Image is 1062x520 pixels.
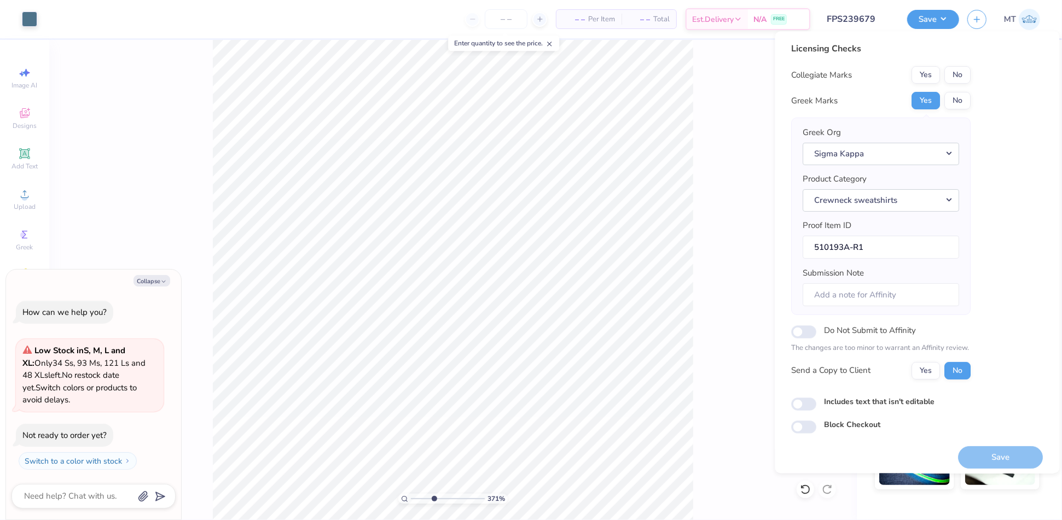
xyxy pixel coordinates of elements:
label: Proof Item ID [803,219,852,232]
button: No [945,92,971,109]
span: Upload [14,202,36,211]
span: Only 34 Ss, 93 Ms, 121 Ls and 48 XLs left. Switch colors or products to avoid delays. [22,345,146,405]
div: Greek Marks [792,95,838,107]
span: FREE [773,15,785,23]
strong: Low Stock in S, M, L and XL : [22,345,125,369]
button: Switch to a color with stock [19,452,137,470]
input: Add a note for Affinity [803,283,960,307]
span: MT [1004,13,1016,26]
span: 371 % [488,494,505,504]
span: N/A [753,14,767,25]
div: Not ready to order yet? [22,430,107,441]
img: Switch to a color with stock [124,458,131,464]
div: Licensing Checks [792,42,971,55]
div: Send a Copy to Client [792,365,871,377]
button: Crewneck sweatshirts [803,189,960,212]
span: Designs [13,121,37,130]
label: Includes text that isn't editable [825,396,935,407]
button: Save [907,10,959,29]
button: Sigma Kappa [803,143,960,165]
p: The changes are too minor to warrant an Affinity review. [792,343,971,354]
button: No [945,66,971,84]
img: Michelle Tapire [1019,9,1040,30]
span: Greek [16,243,33,252]
span: Per Item [588,14,615,25]
span: Add Text [11,162,38,171]
span: No restock date yet. [22,370,119,393]
button: Yes [912,92,941,109]
span: Est. Delivery [692,14,734,25]
button: Yes [912,66,941,84]
label: Block Checkout [825,419,881,430]
label: Submission Note [803,267,864,279]
label: Greek Org [803,126,842,139]
input: – – [485,9,527,29]
label: Product Category [803,173,867,185]
span: – – [628,14,650,25]
span: Total [653,14,670,25]
div: How can we help you? [22,307,107,318]
button: No [945,362,971,379]
label: Do Not Submit to Affinity [825,323,916,337]
button: Yes [912,362,941,379]
button: Collapse [134,275,170,287]
div: Collegiate Marks [792,69,852,81]
input: Untitled Design [819,8,899,30]
span: – – [563,14,585,25]
a: MT [1004,9,1040,30]
div: Enter quantity to see the price. [448,36,559,51]
span: Image AI [12,81,38,90]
